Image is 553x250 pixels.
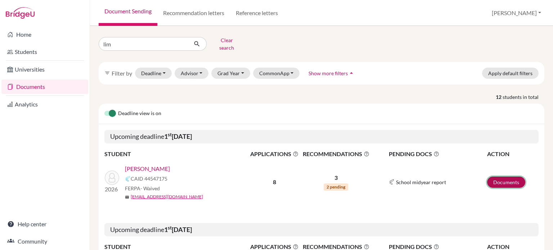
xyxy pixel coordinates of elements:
img: Bridge-U [6,7,35,19]
b: 1 [DATE] [164,132,192,140]
span: PENDING DOCS [389,150,486,158]
h5: Upcoming deadline [104,223,539,237]
input: Find student by name... [99,37,188,51]
button: Apply default filters [482,68,539,79]
a: [EMAIL_ADDRESS][DOMAIN_NAME] [131,194,203,200]
strong: 12 [496,93,503,101]
img: Lim, Amanda [105,171,119,185]
span: Filter by [112,70,132,77]
button: Show more filtersarrow_drop_up [302,68,361,79]
b: 8 [273,178,276,185]
sup: st [168,225,172,231]
span: 2 pending [324,183,348,191]
span: Deadline view is on [118,109,161,118]
span: RECOMMENDATIONS [301,150,371,158]
a: Documents [487,177,525,188]
p: 2026 [105,185,119,194]
a: Students [1,45,88,59]
i: arrow_drop_up [348,69,355,77]
i: filter_list [104,70,110,76]
p: 3 [301,173,371,182]
button: Deadline [135,68,172,79]
button: Grad Year [211,68,250,79]
span: - Waived [140,185,160,191]
a: Analytics [1,97,88,112]
span: students in total [503,93,544,101]
button: Advisor [175,68,209,79]
a: Community [1,234,88,249]
img: Common App logo [125,176,131,182]
span: Show more filters [309,70,348,76]
img: Common App logo [389,179,395,185]
button: Clear search [207,35,247,53]
a: Documents [1,79,88,94]
span: School midyear report [396,178,446,186]
th: STUDENT [104,149,248,159]
a: Home [1,27,88,42]
a: Help center [1,217,88,231]
button: [PERSON_NAME] [489,6,544,20]
span: APPLICATIONS [249,150,300,158]
th: ACTION [487,149,539,159]
h5: Upcoming deadline [104,130,539,144]
sup: st [168,132,172,137]
a: Universities [1,62,88,77]
span: mail [125,195,129,199]
b: 1 [DATE] [164,226,192,233]
a: [PERSON_NAME] [125,164,170,173]
button: CommonApp [253,68,300,79]
span: CAID 44547175 [131,175,167,182]
span: FERPA [125,185,160,192]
